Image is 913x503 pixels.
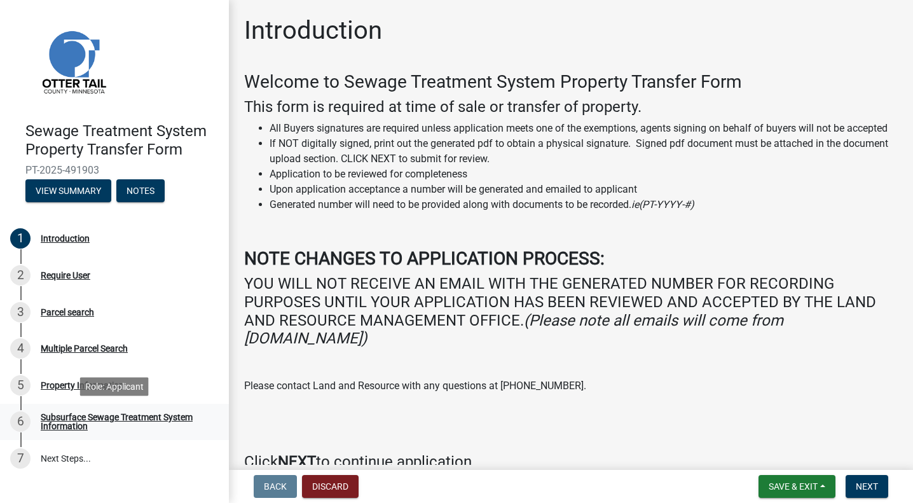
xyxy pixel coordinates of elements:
span: Next [856,481,878,492]
li: If NOT digitally signed, print out the generated pdf to obtain a physical signature. Signed pdf d... [270,136,898,167]
li: Application to be reviewed for completeness [270,167,898,182]
h4: Sewage Treatment System Property Transfer Form [25,122,219,159]
div: 5 [10,375,31,396]
wm-modal-confirm: Notes [116,186,165,196]
img: Otter Tail County, Minnesota [25,13,121,109]
h4: YOU WILL NOT RECEIVE AN EMAIL WITH THE GENERATED NUMBER FOR RECORDING PURPOSES UNTIL YOUR APPLICA... [244,275,898,348]
button: Notes [116,179,165,202]
button: Back [254,475,297,498]
div: Subsurface Sewage Treatment System Information [41,413,209,431]
strong: NOTE CHANGES TO APPLICATION PROCESS: [244,248,605,269]
div: 7 [10,448,31,469]
div: 2 [10,265,31,286]
p: Please contact Land and Resource with any questions at [PHONE_NUMBER]. [244,378,898,394]
div: Property Information [41,381,124,390]
h4: Click to continue application [244,453,898,471]
h3: Welcome to Sewage Treatment System Property Transfer Form [244,71,898,93]
div: Role: Applicant [80,377,149,396]
div: Multiple Parcel Search [41,344,128,353]
button: View Summary [25,179,111,202]
li: Upon application acceptance a number will be generated and emailed to applicant [270,182,898,197]
div: Parcel search [41,308,94,317]
i: ie(PT-YYYY-#) [631,198,694,210]
i: (Please note all emails will come from [DOMAIN_NAME]) [244,312,783,348]
button: Next [846,475,888,498]
div: 1 [10,228,31,249]
strong: NEXT [278,453,316,471]
div: 6 [10,411,31,432]
span: Save & Exit [769,481,818,492]
button: Save & Exit [759,475,835,498]
span: PT-2025-491903 [25,164,203,176]
button: Discard [302,475,359,498]
h4: This form is required at time of sale or transfer of property. [244,98,898,116]
div: 3 [10,302,31,322]
div: 4 [10,338,31,359]
div: Require User [41,271,90,280]
h1: Introduction [244,15,382,46]
span: Back [264,481,287,492]
li: Generated number will need to be provided along with documents to be recorded. [270,197,898,212]
wm-modal-confirm: Summary [25,186,111,196]
li: All Buyers signatures are required unless application meets one of the exemptions, agents signing... [270,121,898,136]
div: Introduction [41,234,90,243]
